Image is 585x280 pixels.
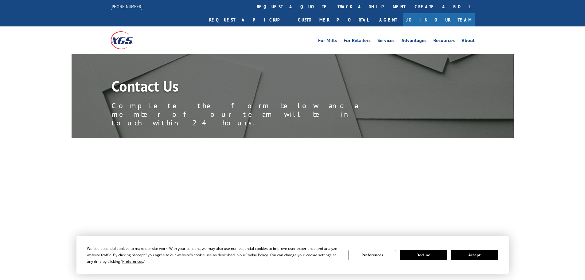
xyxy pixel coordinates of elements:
a: Request a pickup [205,13,293,26]
div: We use essential cookies to make our site work. With your consent, we may also use non-essential ... [87,245,341,265]
a: For Mills [318,38,337,45]
a: Agent [373,13,403,26]
a: Customer Portal [293,13,373,26]
h1: Contact Us [111,79,388,97]
div: Cookie Consent Prompt [76,236,509,274]
button: Preferences [349,250,396,260]
button: Accept [451,250,498,260]
a: [PHONE_NUMBER] [111,3,142,10]
a: Resources [433,38,455,45]
a: Join Our Team [403,13,475,26]
a: Advantages [401,38,427,45]
p: Complete the form below and a member of our team will be in touch within 24 hours. [111,101,388,127]
span: Cookie Policy [245,252,268,258]
a: For Retailers [344,38,371,45]
a: Services [377,38,395,45]
a: About [462,38,475,45]
span: Preferences [122,259,143,264]
button: Decline [400,250,447,260]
